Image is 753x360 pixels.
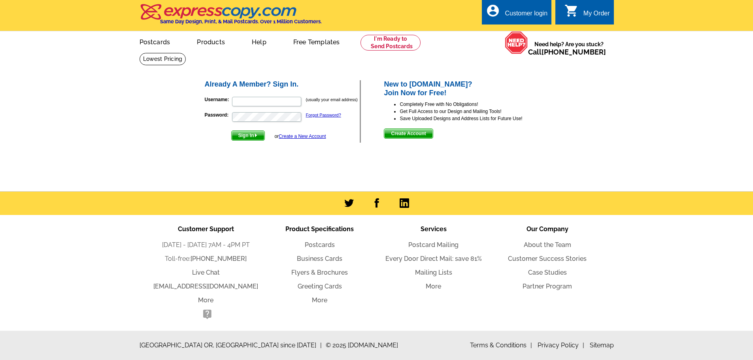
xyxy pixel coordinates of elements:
li: [DATE] - [DATE] 7AM - 4PM PT [149,240,263,250]
span: Services [421,225,447,233]
i: shopping_cart [564,4,579,18]
small: (usually your email address) [306,97,358,102]
div: or [274,133,326,140]
a: Live Chat [192,269,220,276]
img: button-next-arrow-white.png [254,134,258,137]
a: Privacy Policy [538,341,584,349]
a: Every Door Direct Mail: save 81% [385,255,482,262]
li: Toll-free: [149,254,263,264]
a: Forgot Password? [306,113,341,117]
a: Terms & Conditions [470,341,532,349]
a: More [198,296,213,304]
a: [PHONE_NUMBER] [542,48,606,56]
a: account_circle Customer login [486,9,547,19]
label: Username: [205,96,231,103]
a: [EMAIL_ADDRESS][DOMAIN_NAME] [153,283,258,290]
a: Postcards [305,241,335,249]
a: Customer Success Stories [508,255,587,262]
a: Business Cards [297,255,342,262]
li: Save Uploaded Designs and Address Lists for Future Use! [400,115,549,122]
img: help [505,31,528,54]
li: Completely Free with No Obligations! [400,101,549,108]
a: shopping_cart My Order [564,9,610,19]
span: Sign In [232,131,264,140]
a: Products [184,32,238,51]
span: Call [528,48,606,56]
a: More [312,296,327,304]
span: Need help? Are you stuck? [528,40,610,56]
a: Create a New Account [279,134,326,139]
div: My Order [583,10,610,21]
a: Postcards [127,32,183,51]
i: account_circle [486,4,500,18]
h2: New to [DOMAIN_NAME]? Join Now for Free! [384,80,549,97]
a: Case Studies [528,269,567,276]
a: Greeting Cards [298,283,342,290]
a: Postcard Mailing [408,241,459,249]
span: Our Company [527,225,568,233]
a: Same Day Design, Print, & Mail Postcards. Over 1 Million Customers. [140,9,322,25]
a: [PHONE_NUMBER] [191,255,247,262]
span: Customer Support [178,225,234,233]
a: Sitemap [590,341,614,349]
a: Mailing Lists [415,269,452,276]
h2: Already A Member? Sign In. [205,80,360,89]
button: Create Account [384,128,433,139]
li: Get Full Access to our Design and Mailing Tools! [400,108,549,115]
span: © 2025 [DOMAIN_NAME] [326,341,398,350]
span: Create Account [384,129,432,138]
label: Password: [205,111,231,119]
span: Product Specifications [285,225,354,233]
a: Partner Program [523,283,572,290]
a: About the Team [524,241,571,249]
div: Customer login [505,10,547,21]
a: Flyers & Brochures [291,269,348,276]
button: Sign In [231,130,265,141]
a: Free Templates [281,32,353,51]
span: [GEOGRAPHIC_DATA] OR, [GEOGRAPHIC_DATA] since [DATE] [140,341,322,350]
a: Help [239,32,279,51]
a: More [426,283,441,290]
h4: Same Day Design, Print, & Mail Postcards. Over 1 Million Customers. [160,19,322,25]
